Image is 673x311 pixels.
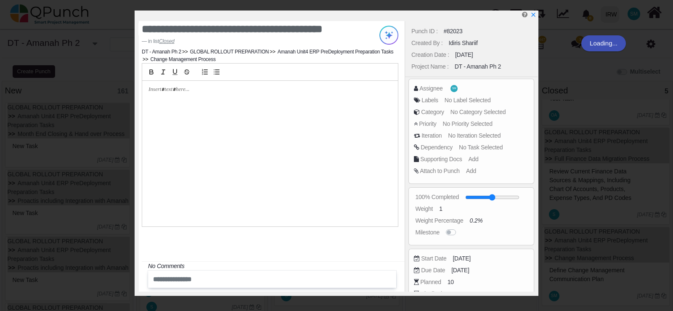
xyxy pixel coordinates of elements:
li: DT - Amanah Ph 2 [142,48,181,56]
li: GLOBAL ROLLOUT PREPARATION [181,48,269,56]
div: Loading... [581,35,626,51]
li: Change Management Process [142,56,216,63]
li: Amanah Unit4 ERP PreDeployment Preparation Tasks [269,48,393,56]
i: Edit Punch [522,11,527,18]
svg: x [530,12,536,18]
i: No Comments [148,263,184,269]
a: x [530,11,536,18]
